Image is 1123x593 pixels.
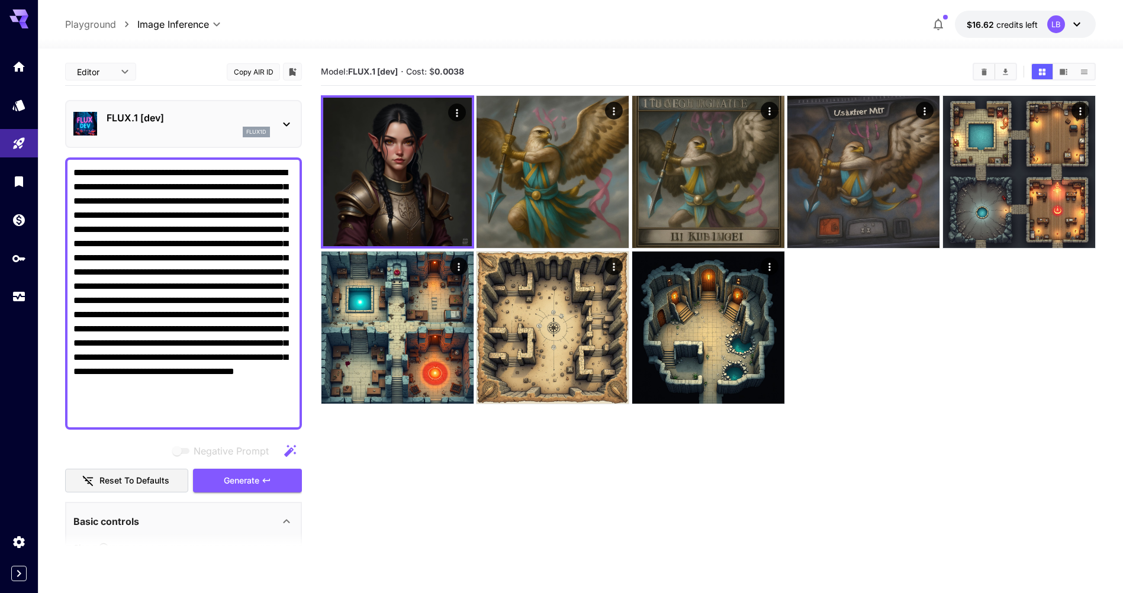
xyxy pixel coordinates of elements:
img: Z [323,98,472,246]
div: Actions [1071,102,1089,120]
button: $16.6234LB [955,11,1096,38]
img: 9k= [787,96,939,248]
img: 9k= [943,96,1095,248]
div: Library [12,174,26,189]
button: Download All [995,64,1016,79]
div: Models [12,98,26,112]
span: Image Inference [137,17,209,31]
p: FLUX.1 [dev] [107,111,270,125]
img: 2Q== [632,252,784,404]
div: Usage [12,289,26,304]
span: Generate [224,473,259,488]
div: Actions [761,102,778,120]
p: Basic controls [73,514,139,528]
img: 2Q== [321,252,474,404]
div: API Keys [12,251,26,266]
button: Copy AIR ID [227,63,280,80]
div: Actions [916,102,934,120]
button: Clear All [974,64,995,79]
img: 9k= [632,96,784,248]
div: Clear AllDownload All [973,63,1017,80]
div: Home [12,59,26,74]
div: LB [1047,15,1065,33]
button: Add to library [287,65,298,79]
p: · [401,65,404,79]
button: Show media in list view [1074,64,1095,79]
b: FLUX.1 [dev] [348,66,398,76]
div: Actions [606,102,623,120]
button: Generate [193,469,302,493]
div: Actions [448,104,466,121]
div: $16.6234 [967,18,1038,31]
nav: breadcrumb [65,17,137,31]
button: Show media in grid view [1032,64,1053,79]
div: Settings [12,534,26,549]
p: flux1d [246,128,266,136]
span: Editor [77,66,114,78]
span: Negative Prompt [194,444,269,458]
button: Show media in video view [1053,64,1074,79]
span: Negative prompts are not compatible with the selected model. [170,443,278,458]
div: Actions [761,257,778,275]
a: Playground [65,17,116,31]
div: Show media in grid viewShow media in video viewShow media in list view [1031,63,1096,80]
span: credits left [996,20,1038,30]
button: Expand sidebar [11,566,27,581]
button: Reset to defaults [65,469,188,493]
span: $16.62 [967,20,996,30]
img: 9k= [477,96,629,248]
b: 0.0038 [435,66,464,76]
div: Basic controls [73,507,294,536]
img: Z [477,252,629,404]
span: Model: [321,66,398,76]
span: Cost: $ [406,66,464,76]
div: FLUX.1 [dev]flux1d [73,106,294,142]
div: Actions [450,257,468,275]
div: Actions [606,257,623,275]
div: Wallet [12,212,26,227]
div: Playground [12,136,26,151]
